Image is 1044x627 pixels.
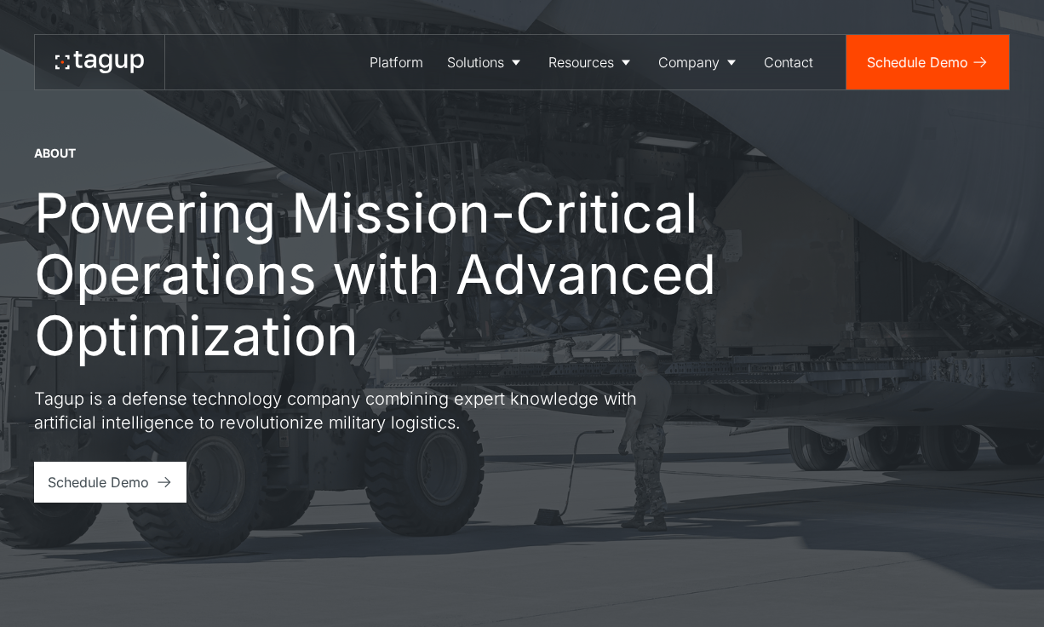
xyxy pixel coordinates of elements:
[34,145,76,162] div: About
[658,52,720,72] div: Company
[646,35,752,89] a: Company
[370,52,423,72] div: Platform
[764,52,813,72] div: Contact
[867,52,968,72] div: Schedule Demo
[536,35,646,89] a: Resources
[358,35,435,89] a: Platform
[34,462,186,503] a: Schedule Demo
[752,35,825,89] a: Contact
[34,182,749,366] h1: Powering Mission-Critical Operations with Advanced Optimization
[34,387,647,434] p: Tagup is a defense technology company combining expert knowledge with artificial intelligence to ...
[846,35,1009,89] a: Schedule Demo
[548,52,614,72] div: Resources
[435,35,536,89] a: Solutions
[447,52,504,72] div: Solutions
[48,472,149,492] div: Schedule Demo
